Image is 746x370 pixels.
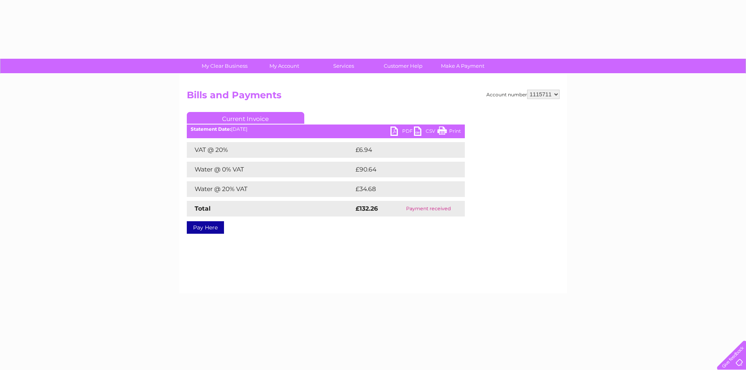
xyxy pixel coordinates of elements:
[354,142,447,158] td: £6.94
[390,126,414,138] a: PDF
[187,142,354,158] td: VAT @ 20%
[191,126,231,132] b: Statement Date:
[414,126,437,138] a: CSV
[187,162,354,177] td: Water @ 0% VAT
[187,90,560,105] h2: Bills and Payments
[437,126,461,138] a: Print
[354,181,450,197] td: £34.68
[354,162,450,177] td: £90.64
[192,59,257,73] a: My Clear Business
[430,59,495,73] a: Make A Payment
[187,221,224,234] a: Pay Here
[392,201,464,217] td: Payment received
[371,59,435,73] a: Customer Help
[486,90,560,99] div: Account number
[187,112,304,124] a: Current Invoice
[187,181,354,197] td: Water @ 20% VAT
[311,59,376,73] a: Services
[356,205,378,212] strong: £132.26
[195,205,211,212] strong: Total
[187,126,465,132] div: [DATE]
[252,59,316,73] a: My Account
